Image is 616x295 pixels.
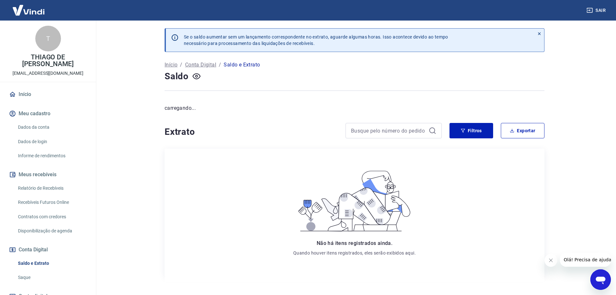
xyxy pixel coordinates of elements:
p: [EMAIL_ADDRESS][DOMAIN_NAME] [13,70,83,77]
p: Saldo e Extrato [224,61,260,69]
h4: Extrato [165,126,338,138]
a: Início [8,87,88,101]
iframe: Mensagem da empresa [560,253,611,267]
button: Exportar [501,123,544,138]
iframe: Fechar mensagem [544,254,557,267]
p: / [219,61,221,69]
a: Disponibilização de agenda [15,224,88,238]
span: Olá! Precisa de ajuda? [4,4,54,10]
p: Quando houver itens registrados, eles serão exibidos aqui. [293,250,416,256]
a: Início [165,61,177,69]
button: Meu cadastro [8,107,88,121]
span: Não há itens registrados ainda. [317,240,392,246]
img: Vindi [8,0,49,20]
div: T [35,26,61,51]
a: Conta Digital [185,61,216,69]
a: Informe de rendimentos [15,149,88,162]
p: THIAGO DE [PERSON_NAME] [5,54,91,67]
h4: Saldo [165,70,189,83]
a: Recebíveis Futuros Online [15,196,88,209]
input: Busque pelo número do pedido [351,126,426,135]
a: Relatório de Recebíveis [15,182,88,195]
button: Meus recebíveis [8,168,88,182]
a: Dados da conta [15,121,88,134]
button: Filtros [449,123,493,138]
iframe: Botão para abrir a janela de mensagens [590,269,611,290]
a: Saldo e Extrato [15,257,88,270]
button: Sair [585,4,608,16]
p: / [180,61,182,69]
a: Contratos com credores [15,210,88,223]
a: Saque [15,271,88,284]
button: Conta Digital [8,243,88,257]
a: Dados de login [15,135,88,148]
p: Se o saldo aumentar sem um lançamento correspondente no extrato, aguarde algumas horas. Isso acon... [184,34,448,47]
p: carregando... [165,104,544,112]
